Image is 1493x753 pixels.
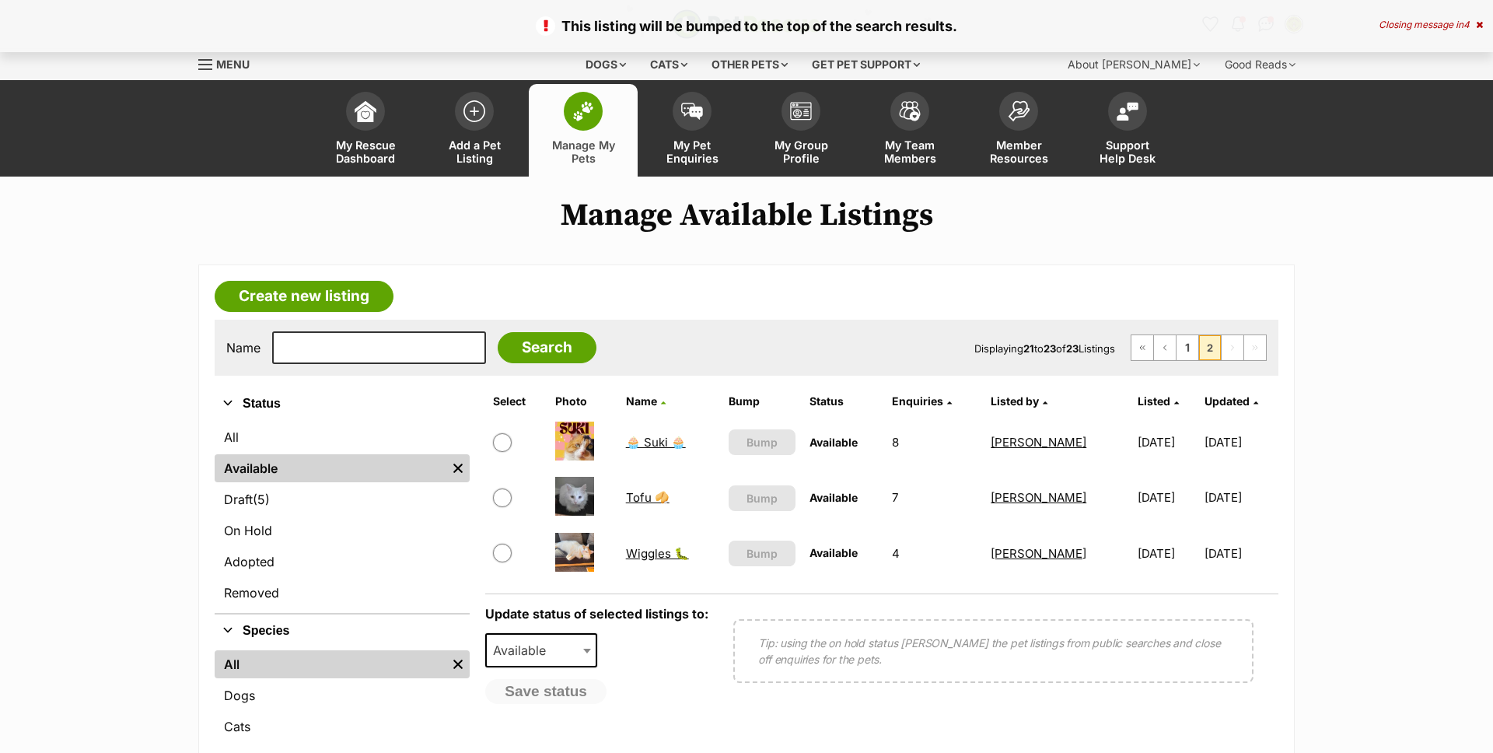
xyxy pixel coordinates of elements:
[1205,394,1250,408] span: Updated
[1131,335,1153,360] a: First page
[766,138,836,165] span: My Group Profile
[215,681,470,709] a: Dogs
[886,527,983,580] td: 4
[1138,394,1179,408] a: Listed
[215,548,470,576] a: Adopted
[487,389,547,414] th: Select
[1154,335,1176,360] a: Previous page
[215,485,470,513] a: Draft
[991,394,1039,408] span: Listed by
[1117,102,1138,121] img: help-desk-icon-fdf02630f3aa405de69fd3d07c3f3aa587a6932b1a1747fa1d2bba05be0121f9.svg
[1199,335,1221,360] span: Page 2
[1023,342,1034,355] strong: 21
[485,679,607,704] button: Save status
[701,49,799,80] div: Other pets
[463,100,485,122] img: add-pet-listing-icon-0afa8454b4691262ce3f59096e99ab1cd57d4a30225e0717b998d2c9b9846f56.svg
[984,138,1054,165] span: Member Resources
[1057,49,1211,80] div: About [PERSON_NAME]
[1093,138,1163,165] span: Support Help Desk
[215,621,470,641] button: Species
[16,16,1477,37] p: This listing will be bumped to the top of the search results.
[216,58,250,71] span: Menu
[311,84,420,177] a: My Rescue Dashboard
[485,606,708,622] label: Update status of selected listings to:
[729,541,795,566] button: Bump
[626,394,657,408] span: Name
[899,101,921,121] img: team-members-icon-5396bd8760b3fe7c0b43da4ab00e1e3bb1a5d9ba89233759b79545d2d3fc5d0d.svg
[198,49,260,77] a: Menu
[964,84,1073,177] a: Member Resources
[746,545,778,562] span: Bump
[626,546,689,561] a: Wiggles 🐛
[1205,394,1258,408] a: Updated
[886,415,983,469] td: 8
[746,84,855,177] a: My Group Profile
[548,138,618,165] span: Manage My Pets
[1131,527,1204,580] td: [DATE]
[746,490,778,506] span: Bump
[639,49,698,80] div: Cats
[875,138,945,165] span: My Team Members
[638,84,746,177] a: My Pet Enquiries
[215,423,470,451] a: All
[226,341,260,355] label: Name
[1214,49,1306,80] div: Good Reads
[439,138,509,165] span: Add a Pet Listing
[729,485,795,511] button: Bump
[801,49,931,80] div: Get pet support
[575,49,637,80] div: Dogs
[215,454,446,482] a: Available
[215,579,470,607] a: Removed
[529,84,638,177] a: Manage My Pets
[809,436,858,449] span: Available
[626,435,686,450] a: 🧁 Suki 🧁
[892,394,952,408] a: Enquiries
[1244,335,1266,360] span: Last page
[1379,19,1483,30] div: Closing message in
[446,650,470,678] a: Remove filter
[1008,100,1030,121] img: member-resources-icon-8e73f808a243e03378d46382f2149f9095a855e16c252ad45f914b54edf8863c.svg
[974,342,1115,355] span: Displaying to of Listings
[991,435,1086,450] a: [PERSON_NAME]
[657,138,727,165] span: My Pet Enquiries
[1131,415,1204,469] td: [DATE]
[1131,471,1204,524] td: [DATE]
[215,650,446,678] a: All
[790,102,812,121] img: group-profile-icon-3fa3cf56718a62981997c0bc7e787c4b2cf8bcc04b72c1350f741eb67cf2f40e.svg
[626,490,670,505] a: Tofu 🥠
[215,713,470,741] a: Cats
[355,100,376,122] img: dashboard-icon-eb2f2d2d3e046f16d808141f083e7271f6b2e854fb5c12c21221c1fb7104beca.svg
[809,491,858,504] span: Available
[1205,527,1277,580] td: [DATE]
[991,546,1086,561] a: [PERSON_NAME]
[1222,335,1243,360] span: Next page
[572,101,594,121] img: manage-my-pets-icon-02211641906a0b7f246fdf0571729dbe1e7629f14944591b6c1af311fb30b64b.svg
[892,394,943,408] span: translation missing: en.admin.listings.index.attributes.enquiries
[1138,394,1170,408] span: Listed
[253,490,270,509] span: (5)
[746,434,778,450] span: Bump
[1131,334,1267,361] nav: Pagination
[681,103,703,120] img: pet-enquiries-icon-7e3ad2cf08bfb03b45e93fb7055b45f3efa6380592205ae92323e6603595dc1f.svg
[446,454,470,482] a: Remove filter
[215,420,470,613] div: Status
[1044,342,1056,355] strong: 23
[1177,335,1198,360] a: Page 1
[991,490,1086,505] a: [PERSON_NAME]
[758,635,1229,667] p: Tip: using the on hold status [PERSON_NAME] the pet listings from public searches and close off e...
[215,517,470,545] a: On Hold
[803,389,885,414] th: Status
[420,84,529,177] a: Add a Pet Listing
[498,332,596,363] input: Search
[215,394,470,414] button: Status
[1463,19,1470,30] span: 4
[722,389,802,414] th: Bump
[485,633,597,667] span: Available
[1205,471,1277,524] td: [DATE]
[549,389,618,414] th: Photo
[1073,84,1182,177] a: Support Help Desk
[809,546,858,559] span: Available
[1205,415,1277,469] td: [DATE]
[330,138,400,165] span: My Rescue Dashboard
[215,281,393,312] a: Create new listing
